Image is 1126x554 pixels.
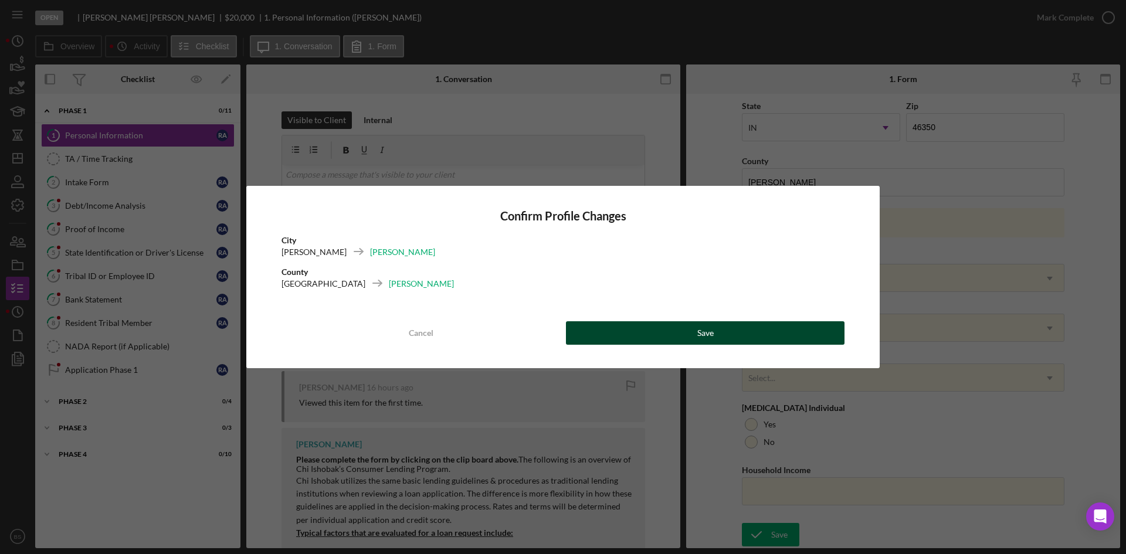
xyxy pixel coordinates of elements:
div: Open Intercom Messenger [1086,502,1114,531]
b: City [281,235,296,245]
div: [PERSON_NAME] [389,278,454,290]
div: [PERSON_NAME] [281,246,347,258]
div: Save [697,321,714,345]
b: County [281,267,308,277]
div: [PERSON_NAME] [370,246,435,258]
div: [GEOGRAPHIC_DATA] [281,278,365,290]
h4: Confirm Profile Changes [281,209,844,223]
button: Cancel [281,321,560,345]
div: Cancel [409,321,433,345]
button: Save [566,321,844,345]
